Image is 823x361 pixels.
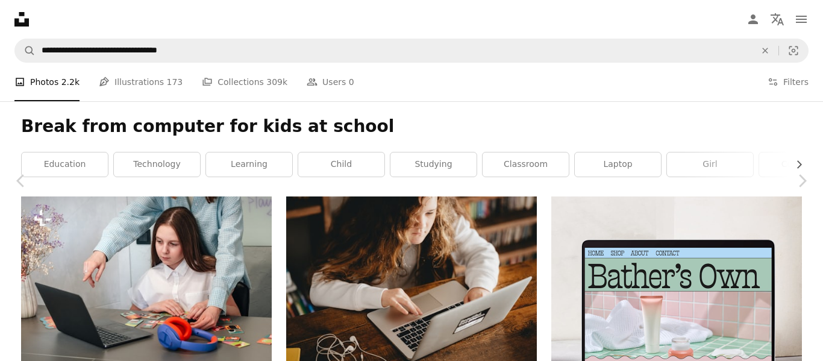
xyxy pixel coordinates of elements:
span: 173 [167,75,183,89]
button: Visual search [779,39,808,62]
a: studying [390,152,477,177]
span: 0 [349,75,354,89]
button: Menu [789,7,813,31]
a: Illustrations 173 [99,63,183,101]
a: child [298,152,384,177]
button: Search Unsplash [15,39,36,62]
a: Users 0 [307,63,354,101]
a: Log in / Sign up [741,7,765,31]
a: Home — Unsplash [14,12,29,27]
a: girl [667,152,753,177]
a: A mother is helping her daughter with online homework. [21,274,272,285]
a: learning [206,152,292,177]
form: Find visuals sitewide [14,39,809,63]
a: classroom [483,152,569,177]
button: Language [765,7,789,31]
button: Clear [752,39,778,62]
a: education [22,152,108,177]
h1: Break from computer for kids at school [21,116,802,137]
span: 309k [266,75,287,89]
a: laptop [575,152,661,177]
a: Next [781,123,823,239]
a: Collections 309k [202,63,287,101]
a: woman in white long sleeve shirt using macbook air on brown wooden table [286,274,537,285]
button: Filters [768,63,809,101]
a: technology [114,152,200,177]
